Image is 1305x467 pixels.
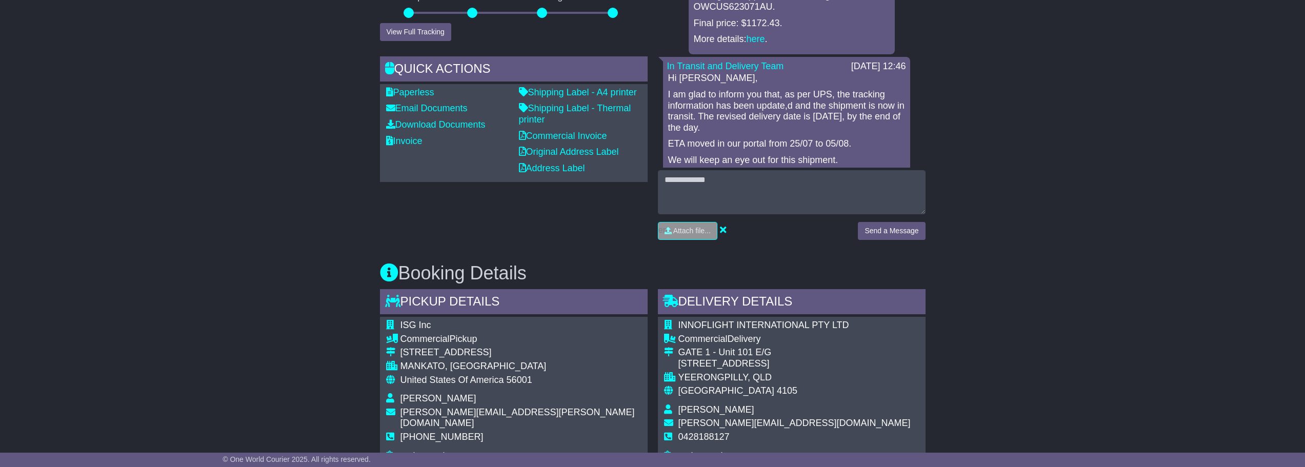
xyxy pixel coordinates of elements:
[668,138,905,150] p: ETA moved in our portal from 25/07 to 05/08.
[386,136,423,146] a: Invoice
[694,34,890,45] p: More details: .
[668,73,905,84] p: Hi [PERSON_NAME],
[519,163,585,173] a: Address Label
[519,131,607,141] a: Commercial Invoice
[678,432,730,442] span: 0428188127
[380,263,926,283] h3: Booking Details
[380,23,451,41] button: View Full Tracking
[223,455,371,463] span: © One World Courier 2025. All rights reserved.
[678,418,911,428] span: [PERSON_NAME][EMAIL_ADDRESS][DOMAIN_NAME]
[678,451,738,461] span: no instructions
[386,119,486,130] a: Download Documents
[519,147,619,157] a: Original Address Label
[400,334,450,344] span: Commercial
[519,87,637,97] a: Shipping Label - A4 printer
[667,61,784,71] a: In Transit and Delivery Team
[400,320,431,330] span: ISG Inc
[694,18,890,29] p: Final price: $1172.43.
[400,393,476,403] span: [PERSON_NAME]
[386,87,434,97] a: Paperless
[777,385,797,396] span: 4105
[400,334,641,345] div: Pickup
[678,372,911,383] div: YEERONGPILLY, QLD
[400,432,484,442] span: [PHONE_NUMBER]
[747,34,765,44] a: here
[507,375,532,385] span: 56001
[678,334,911,345] div: Delivery
[400,347,641,358] div: [STREET_ADDRESS]
[400,361,641,372] div: MANKATO, [GEOGRAPHIC_DATA]
[678,347,911,358] div: GATE 1 - Unit 101 E/G
[386,103,468,113] a: Email Documents
[668,89,905,133] p: I am glad to inform you that, as per UPS, the tracking information has been update,d and the ship...
[678,358,911,370] div: [STREET_ADDRESS]
[519,103,631,125] a: Shipping Label - Thermal printer
[658,289,926,317] div: Delivery Details
[380,289,648,317] div: Pickup Details
[851,61,906,72] div: [DATE] 12:46
[400,451,460,461] span: no instructions
[380,56,648,84] div: Quick Actions
[678,320,849,330] span: INNOFLIGHT INTERNATIONAL PTY LTD
[400,407,635,429] span: [PERSON_NAME][EMAIL_ADDRESS][PERSON_NAME][DOMAIN_NAME]
[678,404,754,415] span: [PERSON_NAME]
[668,155,905,166] p: We will keep an eye out for this shipment.
[400,375,504,385] span: United States Of America
[858,222,925,240] button: Send a Message
[678,385,774,396] span: [GEOGRAPHIC_DATA]
[678,334,728,344] span: Commercial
